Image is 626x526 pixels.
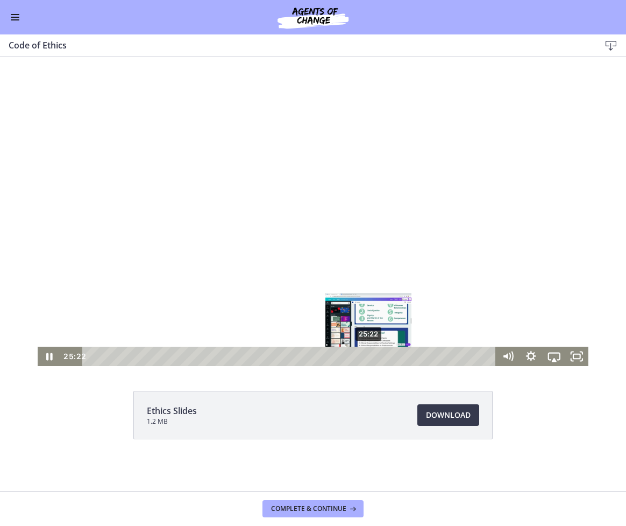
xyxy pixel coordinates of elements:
[9,39,583,52] h3: Code of Ethics
[417,404,479,426] a: Download
[248,4,378,30] img: Agents of Change Social Work Test Prep
[9,11,22,24] button: Enable menu
[426,409,471,422] span: Download
[565,325,588,345] button: Fullscreen
[147,404,197,417] span: Ethics Slides
[543,325,566,345] button: Airplay
[91,325,490,345] div: Playbar
[496,325,520,345] button: Mute
[520,325,543,345] button: Show settings menu
[262,500,364,517] button: Complete & continue
[147,417,197,426] span: 1.2 MB
[271,504,346,513] span: Complete & continue
[38,325,61,345] button: Pause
